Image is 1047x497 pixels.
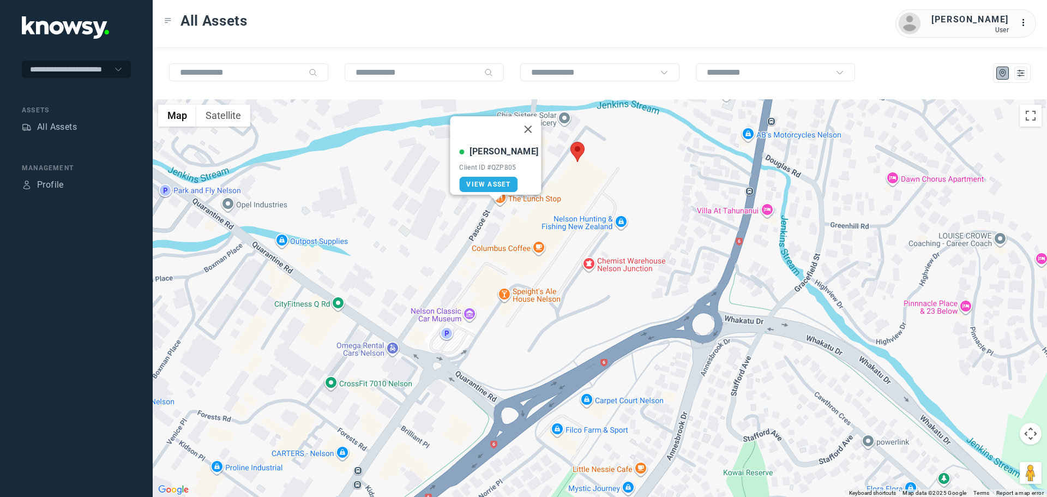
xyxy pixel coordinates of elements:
button: Toggle fullscreen view [1020,105,1042,127]
div: [PERSON_NAME] [931,13,1009,26]
button: Show satellite imagery [196,105,250,127]
button: Keyboard shortcuts [849,489,896,497]
a: Terms (opens in new tab) [973,490,990,496]
img: Google [155,483,191,497]
div: All Assets [37,121,77,134]
span: All Assets [180,11,248,31]
div: : [1020,16,1033,31]
div: : [1020,16,1033,29]
div: List [1016,68,1026,78]
img: avatar.png [899,13,920,34]
div: Profile [37,178,64,191]
div: Assets [22,122,32,132]
tspan: ... [1020,19,1031,27]
div: Assets [22,105,131,115]
div: Toggle Menu [164,17,172,25]
div: User [931,26,1009,34]
div: Map [998,68,1008,78]
a: Report a map error [996,490,1044,496]
button: Map camera controls [1020,423,1042,445]
div: Client ID #QZP805 [459,164,538,171]
div: [PERSON_NAME] [470,145,538,158]
button: Show street map [158,105,196,127]
a: View Asset [459,177,518,192]
button: Drag Pegman onto the map to open Street View [1020,462,1042,484]
span: Map data ©2025 Google [902,490,966,496]
button: Close [515,116,541,142]
img: Application Logo [22,16,109,39]
a: Open this area in Google Maps (opens a new window) [155,483,191,497]
div: Search [484,68,493,77]
div: Management [22,163,131,173]
div: Search [309,68,317,77]
div: Profile [22,180,32,190]
span: View Asset [466,181,510,188]
a: ProfileProfile [22,178,64,191]
a: AssetsAll Assets [22,121,77,134]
